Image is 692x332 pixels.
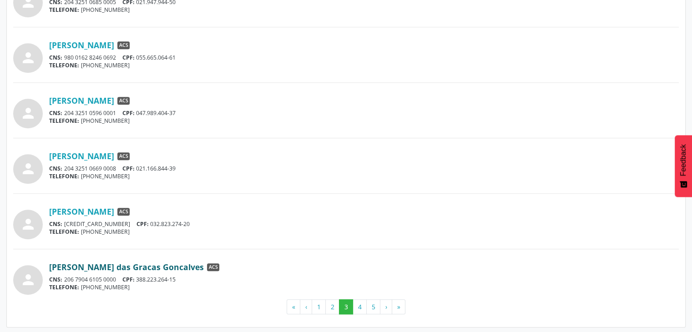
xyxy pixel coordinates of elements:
[392,299,405,315] button: Go to last page
[20,105,36,121] i: person
[49,96,114,106] a: [PERSON_NAME]
[122,165,135,172] span: CPF:
[49,109,62,117] span: CNS:
[49,109,679,117] div: 204 3251 0596 0001 047.989.404-37
[49,6,679,14] div: [PHONE_NUMBER]
[49,117,679,125] div: [PHONE_NUMBER]
[49,262,204,272] a: [PERSON_NAME] das Gracas Goncalves
[49,117,79,125] span: TELEFONE:
[117,152,130,161] span: ACS
[49,165,679,172] div: 204 3251 0669 0008 021.166.844-39
[287,299,300,315] button: Go to first page
[312,299,326,315] button: Go to page 1
[679,144,687,176] span: Feedback
[117,97,130,105] span: ACS
[49,228,79,236] span: TELEFONE:
[380,299,392,315] button: Go to next page
[366,299,380,315] button: Go to page 5
[49,283,79,291] span: TELEFONE:
[49,6,79,14] span: TELEFONE:
[20,50,36,66] i: person
[49,206,114,216] a: [PERSON_NAME]
[207,263,219,272] span: ACS
[117,208,130,216] span: ACS
[49,40,114,50] a: [PERSON_NAME]
[353,299,367,315] button: Go to page 4
[20,161,36,177] i: person
[325,299,339,315] button: Go to page 2
[339,299,353,315] button: Go to page 3
[20,272,36,288] i: person
[122,109,135,117] span: CPF:
[49,61,679,69] div: [PHONE_NUMBER]
[49,276,679,283] div: 206 7904 6105 0000 388.223.264-15
[49,165,62,172] span: CNS:
[49,228,679,236] div: [PHONE_NUMBER]
[20,216,36,232] i: person
[49,220,62,228] span: CNS:
[136,220,149,228] span: CPF:
[13,299,679,315] ul: Pagination
[117,41,130,50] span: ACS
[49,276,62,283] span: CNS:
[49,151,114,161] a: [PERSON_NAME]
[122,276,135,283] span: CPF:
[675,135,692,197] button: Feedback - Mostrar pesquisa
[122,54,135,61] span: CPF:
[49,54,62,61] span: CNS:
[49,54,679,61] div: 980 0162 8246 0692 055.665.064-61
[49,220,679,228] div: [CREDIT_CARD_NUMBER] 032.823.274-20
[49,61,79,69] span: TELEFONE:
[49,172,79,180] span: TELEFONE:
[49,283,679,291] div: [PHONE_NUMBER]
[300,299,312,315] button: Go to previous page
[49,172,679,180] div: [PHONE_NUMBER]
